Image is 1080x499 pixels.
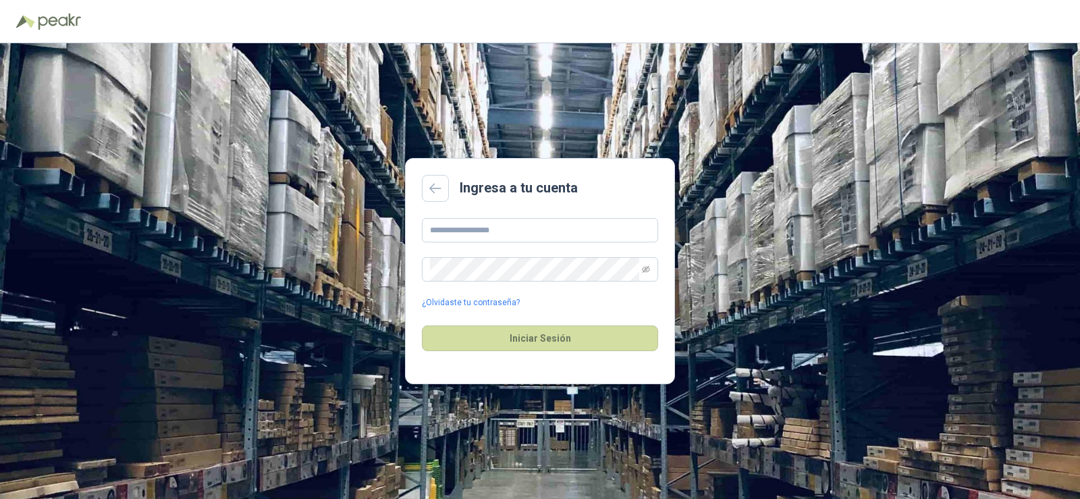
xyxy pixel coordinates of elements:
span: eye-invisible [642,265,650,273]
h2: Ingresa a tu cuenta [460,178,578,199]
button: Iniciar Sesión [422,325,658,351]
a: ¿Olvidaste tu contraseña? [422,296,520,309]
img: Logo [16,15,35,28]
img: Peakr [38,14,81,30]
